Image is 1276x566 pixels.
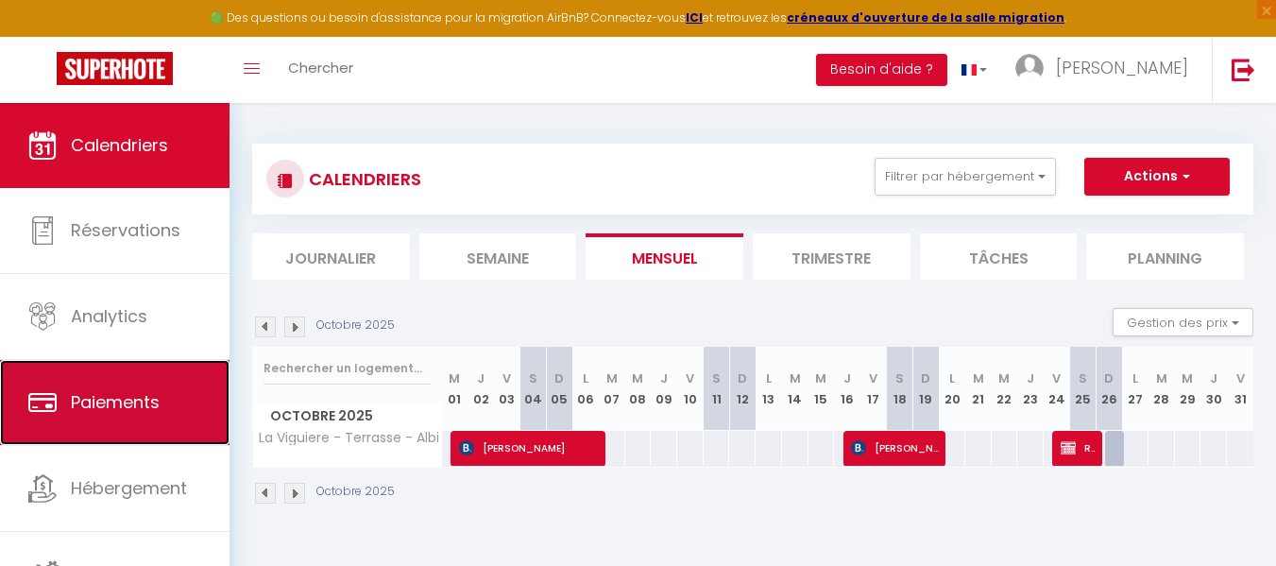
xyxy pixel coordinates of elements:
[816,54,947,86] button: Besoin d'aide ?
[459,430,600,466] span: [PERSON_NAME]
[304,158,421,200] h3: CALENDRIERS
[468,347,494,431] th: 02
[1156,369,1167,387] abbr: M
[256,431,439,445] span: La Viguiere - Terrasse - Albi
[632,369,643,387] abbr: M
[477,369,485,387] abbr: J
[316,317,395,334] p: Octobre 2025
[1084,158,1230,196] button: Actions
[787,9,1064,26] a: créneaux d'ouverture de la salle migration
[782,347,808,431] th: 14
[442,347,468,431] th: 01
[998,369,1010,387] abbr: M
[869,369,877,387] abbr: V
[274,37,367,103] a: Chercher
[1015,54,1044,82] img: ...
[704,347,730,431] th: 11
[973,369,984,387] abbr: M
[1086,233,1244,280] li: Planning
[912,347,939,431] th: 19
[753,233,910,280] li: Trimestre
[660,369,668,387] abbr: J
[502,369,511,387] abbr: V
[554,369,564,387] abbr: D
[992,347,1018,431] th: 22
[860,347,887,431] th: 17
[520,347,547,431] th: 04
[965,347,992,431] th: 21
[790,369,801,387] abbr: M
[1148,347,1175,431] th: 28
[1017,347,1044,431] th: 23
[57,52,173,85] img: Super Booking
[920,233,1078,280] li: Tâches
[686,369,694,387] abbr: V
[1044,347,1070,431] th: 24
[71,218,180,242] span: Réservations
[1232,58,1255,81] img: logout
[572,347,599,431] th: 06
[71,390,160,414] span: Paiements
[1227,347,1253,431] th: 31
[843,369,851,387] abbr: J
[71,133,168,157] span: Calendriers
[1056,56,1188,79] span: [PERSON_NAME]
[449,369,460,387] abbr: M
[252,233,410,280] li: Journalier
[1132,369,1138,387] abbr: L
[1236,369,1245,387] abbr: V
[738,369,747,387] abbr: D
[1052,369,1061,387] abbr: V
[1122,347,1148,431] th: 27
[921,369,930,387] abbr: D
[851,430,939,466] span: [PERSON_NAME] [PERSON_NAME]
[253,403,441,430] span: Octobre 2025
[1027,369,1034,387] abbr: J
[875,158,1056,196] button: Filtrer par hébergement
[815,369,826,387] abbr: M
[625,347,652,431] th: 08
[677,347,704,431] th: 10
[766,369,772,387] abbr: L
[1079,369,1087,387] abbr: S
[71,476,187,500] span: Hébergement
[686,9,703,26] a: ICI
[834,347,860,431] th: 16
[729,347,756,431] th: 12
[949,369,955,387] abbr: L
[756,347,782,431] th: 13
[316,483,395,501] p: Octobre 2025
[1104,369,1114,387] abbr: D
[264,352,431,386] input: Rechercher un logement...
[288,58,353,77] span: Chercher
[529,369,537,387] abbr: S
[419,233,577,280] li: Semaine
[71,304,147,328] span: Analytics
[939,347,965,431] th: 20
[546,347,572,431] th: 05
[1175,347,1201,431] th: 29
[1001,37,1212,103] a: ... [PERSON_NAME]
[15,8,72,64] button: Ouvrir le widget de chat LiveChat
[606,369,618,387] abbr: M
[1061,430,1096,466] span: Réservée [PERSON_NAME]
[1182,369,1193,387] abbr: M
[1200,347,1227,431] th: 30
[494,347,520,431] th: 03
[583,369,588,387] abbr: L
[1096,347,1122,431] th: 26
[895,369,904,387] abbr: S
[712,369,721,387] abbr: S
[1070,347,1097,431] th: 25
[651,347,677,431] th: 09
[887,347,913,431] th: 18
[1210,369,1217,387] abbr: J
[599,347,625,431] th: 07
[586,233,743,280] li: Mensuel
[808,347,835,431] th: 15
[1113,308,1253,336] button: Gestion des prix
